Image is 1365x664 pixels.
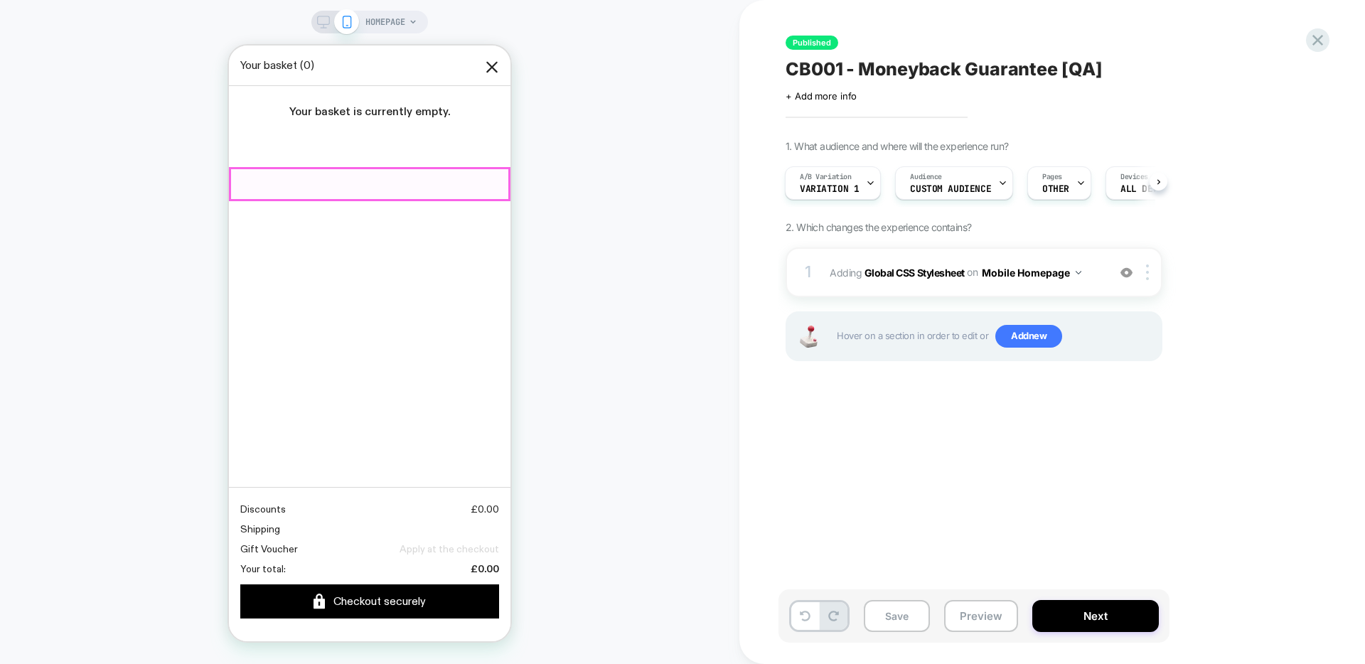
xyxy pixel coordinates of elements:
[85,548,96,563] img: Padlock
[1076,271,1081,274] img: down arrow
[1120,172,1148,182] span: Devices
[830,262,1101,283] span: Adding
[1032,600,1159,632] button: Next
[786,221,971,233] span: 2. Which changes the experience contains?
[1120,184,1179,194] span: ALL DEVICES
[1042,172,1062,182] span: Pages
[995,325,1062,348] span: Add new
[794,326,823,348] img: Joystick
[23,58,259,75] p: Your basket is currently empty.
[11,476,51,491] span: Shipping
[800,184,859,194] span: Variation 1
[171,496,270,510] span: Apply at the checkout
[242,516,270,530] span: £0.00
[864,600,930,632] button: Save
[1120,267,1133,279] img: crossed eye
[1146,264,1149,280] img: close
[944,600,1018,632] button: Preview
[837,325,1154,348] span: Hover on a section in order to edit or
[800,172,852,182] span: A/B Variation
[801,258,815,287] div: 1
[910,184,991,194] span: Custom Audience
[365,11,405,33] span: HOMEPAGE
[864,266,965,278] b: Global CSS Stylesheet
[11,456,57,471] span: Discounts
[786,90,857,102] span: + Add more info
[786,36,838,50] span: Published
[967,263,978,281] span: on
[1042,184,1069,194] span: OTHER
[786,58,1102,80] span: CB001 - Moneyback Guarantee [QA]
[242,456,270,471] span: £0.00
[105,547,197,564] span: Checkout securely
[11,539,270,573] a: Checkout securely
[11,496,69,510] span: Gift Voucher
[910,172,942,182] span: Audience
[75,13,82,26] span: 0
[11,11,85,28] span: Your basket ( )
[982,262,1081,283] button: Mobile Homepage
[786,140,1008,152] span: 1. What audience and where will the experience run?
[11,516,57,530] span: Your total:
